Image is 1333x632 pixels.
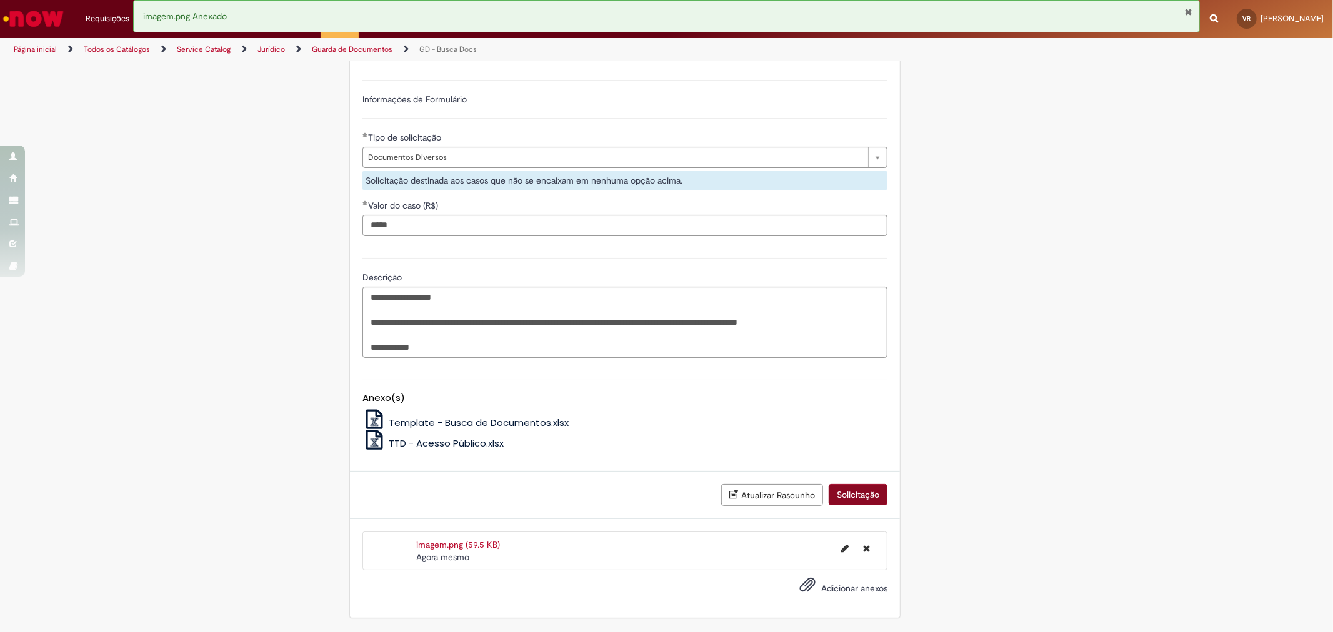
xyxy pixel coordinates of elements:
ul: Trilhas de página [9,38,879,61]
input: Valor do caso (R$) [362,215,887,236]
span: Descrição [362,272,404,283]
a: TTD - Acesso Público.xlsx [362,437,504,450]
span: TTD - Acesso Público.xlsx [389,437,504,450]
label: Informações de Formulário [362,94,467,105]
span: VR [1243,14,1251,22]
a: Todos os Catálogos [84,44,150,54]
span: Adicionar anexos [821,583,887,594]
a: imagem.png (59.5 KB) [416,539,500,550]
button: Adicionar anexos [796,573,819,602]
button: Solicitação [829,484,887,505]
span: imagem.png Anexado [143,11,227,22]
span: Obrigatório Preenchido [362,132,368,137]
span: Requisições [86,12,129,25]
a: Template - Busca de Documentos.xlsx [362,416,569,429]
textarea: Descrição [362,287,887,358]
span: Documentos Diversos [368,147,862,167]
span: Obrigatório Preenchido [362,200,368,205]
img: ServiceNow [1,6,66,31]
span: Valor do caso (R$) [368,200,441,211]
a: GD - Busca Docs [419,44,477,54]
span: [PERSON_NAME] [1261,13,1324,24]
a: Jurídico [257,44,285,54]
a: Página inicial [14,44,57,54]
div: Solicitação destinada aos casos que não se encaixam em nenhuma opção acima. [362,171,887,190]
time: 30/09/2025 14:15:29 [416,551,469,563]
button: Atualizar Rascunho [721,484,823,506]
span: Tipo de solicitação [368,132,444,143]
h5: Anexo(s) [362,393,887,403]
span: Template - Busca de Documentos.xlsx [389,416,569,429]
a: Guarda de Documentos [312,44,392,54]
button: Excluir imagem.png [856,538,877,558]
a: Service Catalog [177,44,231,54]
span: Agora mesmo [416,551,469,563]
button: Editar nome de arquivo imagem.png [834,538,856,558]
button: Fechar Notificação [1185,7,1193,17]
